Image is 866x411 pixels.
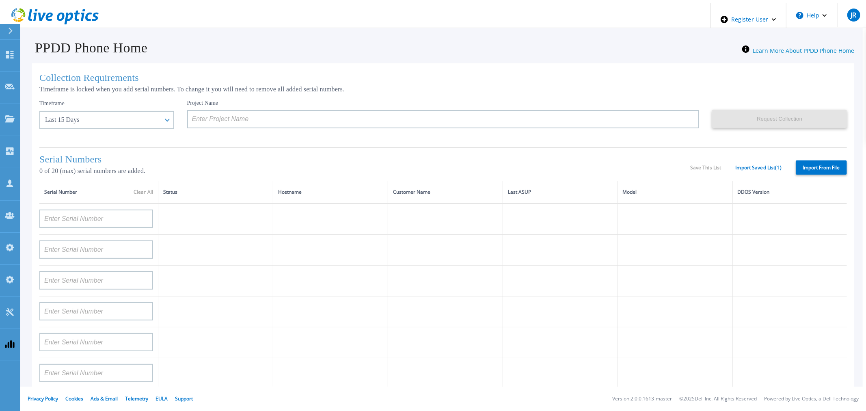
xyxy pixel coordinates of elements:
li: Powered by Live Optics, a Dell Technology [764,396,859,402]
th: Customer Name [388,181,503,203]
th: Status [158,181,273,203]
div: Register User [711,3,786,36]
button: Request Collection [712,110,847,128]
th: Model [618,181,732,203]
a: Ads & Email [91,395,118,402]
li: © 2025 Dell Inc. All Rights Reserved [679,396,757,402]
li: Version: 2.0.0.1613-master [612,396,672,402]
h1: PPDD Phone Home [24,40,147,56]
input: Enter Project Name [187,110,700,128]
input: Enter Serial Number [39,210,153,228]
input: Enter Serial Number [39,271,153,290]
input: Enter Serial Number [39,302,153,320]
label: Import From File [796,160,847,175]
label: Timeframe [39,100,65,107]
p: 0 of 20 (max) serial numbers are added. [39,167,690,175]
a: Telemetry [125,395,148,402]
th: Last ASUP [503,181,618,203]
h1: Serial Numbers [39,154,690,165]
p: Timeframe is locked when you add serial numbers. To change it you will need to remove all added s... [39,86,847,93]
a: Cookies [65,395,83,402]
a: Learn More About PPDD Phone Home [753,47,854,54]
a: Support [175,395,193,402]
input: Enter Serial Number [39,333,153,351]
a: EULA [155,395,168,402]
th: DDOS Version [732,181,847,203]
a: Privacy Policy [28,395,58,402]
input: Enter Serial Number [39,364,153,382]
th: Hostname [273,181,388,203]
a: Import Saved List ( 1 ) [736,165,782,171]
button: Help [786,3,837,28]
div: Serial Number [44,188,153,197]
label: Project Name [187,100,218,106]
div: Last 15 Days [45,116,160,123]
span: JR [851,12,856,18]
input: Enter Serial Number [39,240,153,259]
h1: Collection Requirements [39,72,847,83]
